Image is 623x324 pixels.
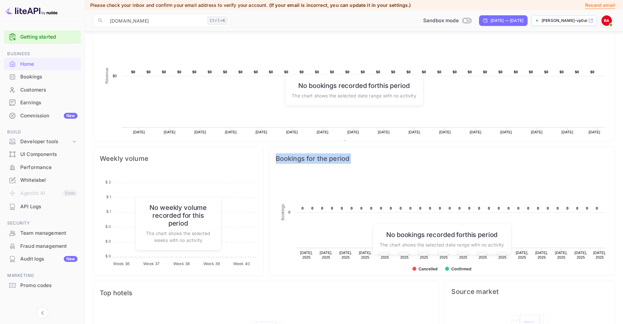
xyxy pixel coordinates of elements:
[437,70,441,74] text: $0
[315,70,319,74] text: $0
[562,130,573,134] text: [DATE]
[449,206,451,210] text: 0
[451,288,608,296] span: Source market
[590,70,595,74] text: $0
[491,18,523,24] div: [DATE] — [DATE]
[4,240,81,253] div: Fraud management
[331,206,333,210] text: 0
[498,206,500,210] text: 0
[370,206,372,210] text: 0
[576,206,578,210] text: 0
[106,14,205,27] input: Search (e.g. bookings, documentation)
[4,58,81,70] a: Home
[317,130,329,134] text: [DATE]
[390,206,392,210] text: 0
[4,174,81,186] a: Whitelabel
[4,96,81,109] div: Earnings
[276,153,608,164] span: Bookings for the period
[320,251,332,259] text: [DATE], 2025
[531,130,543,134] text: [DATE]
[537,206,539,210] text: 0
[4,253,81,265] div: Audit logsNew
[20,86,78,94] div: Customers
[225,130,237,134] text: [DATE]
[409,206,411,210] text: 0
[20,138,71,145] div: Developer tools
[269,70,273,74] text: $0
[143,261,160,266] tspan: Week 37
[4,128,81,136] span: Build
[4,161,81,174] div: Performance
[162,70,166,74] text: $0
[421,17,474,25] div: Switch to Production mode
[20,73,78,81] div: Bookings
[255,130,267,134] text: [DATE]
[20,60,78,68] div: Home
[4,279,81,292] div: Promo codes
[555,251,567,259] text: [DATE], 2025
[593,251,606,259] text: [DATE], 2025
[177,70,182,74] text: $0
[20,203,78,211] div: API Logs
[203,261,220,266] tspan: Week 39
[380,241,504,248] p: The chart shows the selected date range with no activity
[585,2,615,9] p: Resend email
[453,70,457,74] text: $0
[207,16,228,25] div: Ctrl+K
[105,224,111,229] tspan: $ 0
[566,206,568,210] text: 0
[4,240,81,252] a: Fraud management
[4,110,81,122] div: CommissionNew
[105,239,111,244] tspan: $ 0
[347,130,359,134] text: [DATE]
[233,261,250,266] tspan: Week 40
[557,206,559,210] text: 0
[4,220,81,227] span: Security
[106,195,111,199] tspan: $ 1
[339,251,352,259] text: [DATE], 2025
[529,70,533,74] text: $0
[147,70,151,74] text: $0
[575,70,579,74] text: $0
[64,256,78,262] div: New
[302,206,303,210] text: 0
[547,206,549,210] text: 0
[64,113,78,119] div: New
[311,206,313,210] text: 0
[419,267,438,271] text: Cancelled
[574,251,587,259] text: [DATE], 2025
[292,81,416,89] h6: No bookings recorded for this period
[238,70,243,74] text: $0
[459,206,460,210] text: 0
[330,70,334,74] text: $0
[341,206,343,210] text: 0
[105,68,109,84] text: Revenue
[300,70,304,74] text: $0
[292,92,416,99] p: The chart shows the selected date range with no activity
[254,70,258,74] text: $0
[345,70,350,74] text: $0
[376,70,380,74] text: $0
[100,153,257,164] span: Weekly volume
[468,70,472,74] text: $0
[20,99,78,107] div: Earnings
[4,148,81,161] div: UI Components
[300,251,313,259] text: [DATE], 2025
[105,180,111,184] tspan: $ 2
[468,206,470,210] text: 0
[133,130,145,134] text: [DATE]
[470,130,481,134] text: [DATE]
[4,227,81,240] div: Team management
[400,206,402,210] text: 0
[4,50,81,58] span: Business
[321,206,323,210] text: 0
[4,200,81,213] a: API Logs
[112,74,117,78] text: $0
[349,141,366,145] text: Revenue
[192,70,197,74] text: $0
[20,282,78,289] div: Promo codes
[527,206,529,210] text: 0
[4,30,81,44] div: Getting started
[361,70,365,74] text: $0
[4,272,81,279] span: Marketing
